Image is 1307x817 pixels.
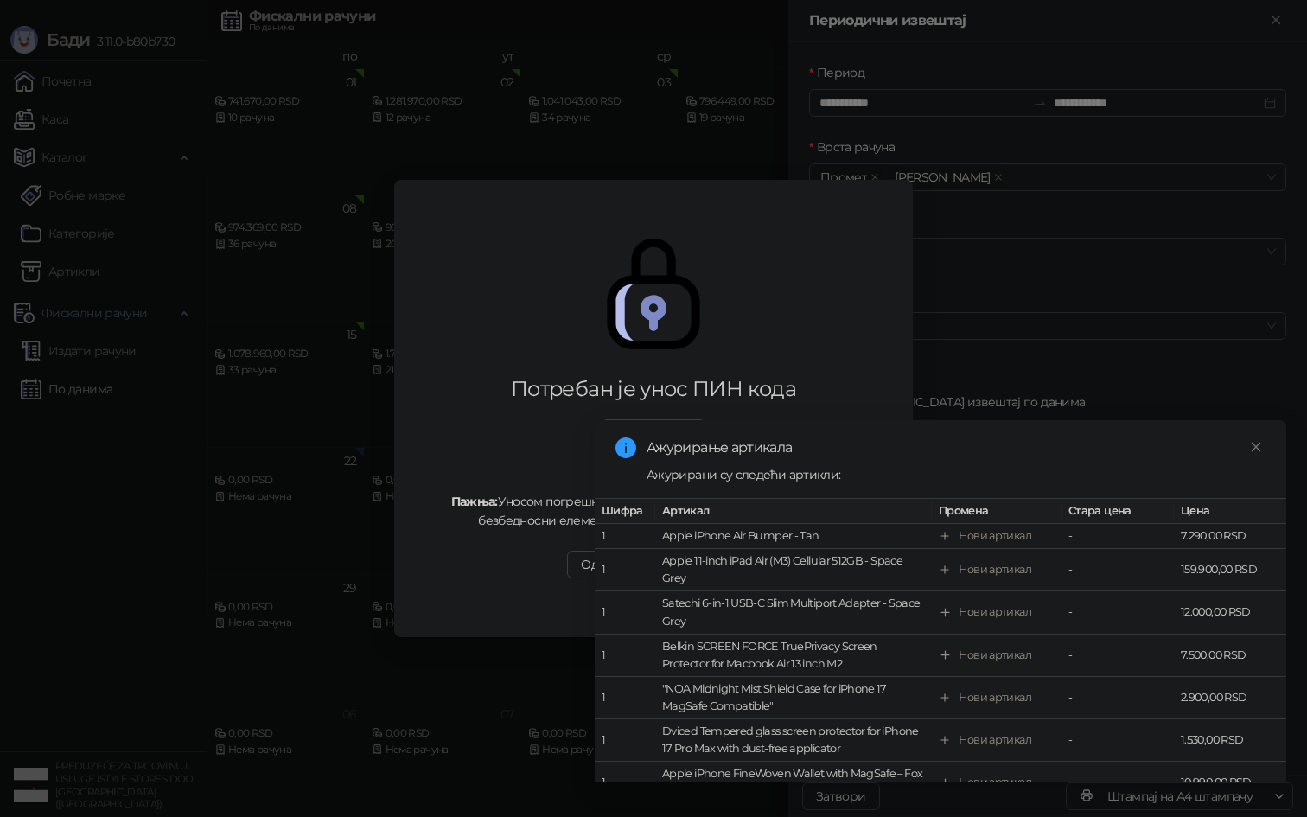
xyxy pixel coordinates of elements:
td: Apple iPhone Air Bumper - Tan [655,524,932,549]
span: info-circle [615,437,636,458]
td: - [1062,719,1174,762]
td: Apple iPhone FineWoven Wallet with MagSafe – Fox Orange [655,762,932,804]
div: Ажурирани су следећи артикли: [647,465,1266,484]
td: 159.900,00 RSD [1174,549,1286,591]
td: - [1062,635,1174,677]
th: Шифра [595,499,655,524]
td: "NOA Midnight Mist Shield Case for iPhone 17 MagSafe Compatible" [655,677,932,719]
td: Dviced Tempered glass screen protector for iPhone 17 Pro Max with dust-free applicator [655,719,932,762]
td: 1 [595,719,655,762]
div: Нови артикал [959,603,1031,621]
td: 1 [595,762,655,804]
th: Промена [932,499,1062,524]
div: Нови артикал [959,731,1031,749]
td: Belkin SCREEN FORCE TruePrivacy Screen Protector for Macbook Air 13 inch M2 [655,635,932,677]
td: 7.500,00 RSD [1174,635,1286,677]
td: 7.290,00 RSD [1174,524,1286,549]
div: Уносом погрешног ПИН кода 5 пута узастопно, блокираћете безбедносни елемент и он више неће моћи д... [443,492,864,530]
th: Цена [1174,499,1286,524]
td: 1 [595,549,655,591]
th: Артикал [655,499,932,524]
div: Нови артикал [959,647,1031,664]
td: Satechi 6-in-1 USB-C Slim Multiport Adapter - Space Grey [655,591,932,634]
button: Одустани [567,551,652,578]
div: Нови артикал [959,527,1031,545]
td: - [1062,762,1174,804]
td: 1 [595,591,655,634]
td: 1.530,00 RSD [1174,719,1286,762]
div: Нови артикал [959,774,1031,791]
div: Ажурирање артикала [647,437,1266,458]
span: close [1250,441,1262,453]
td: - [1062,677,1174,719]
td: 2.900,00 RSD [1174,677,1286,719]
th: Стара цена [1062,499,1174,524]
td: 10.990,00 RSD [1174,762,1286,804]
a: Close [1246,437,1266,456]
td: Apple 11-inch iPad Air (M3) Cellular 512GB - Space Grey [655,549,932,591]
td: - [1062,591,1174,634]
td: 1 [595,635,655,677]
div: Нови артикал [959,561,1031,578]
td: 1 [595,677,655,719]
td: 12.000,00 RSD [1174,591,1286,634]
td: - [1062,549,1174,591]
div: Нови артикал [959,689,1031,706]
td: 1 [595,524,655,549]
strong: Пажња: [451,494,498,509]
td: - [1062,524,1174,549]
div: Потребан је унос ПИН кода [443,375,864,403]
img: secure.svg [598,239,709,349]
